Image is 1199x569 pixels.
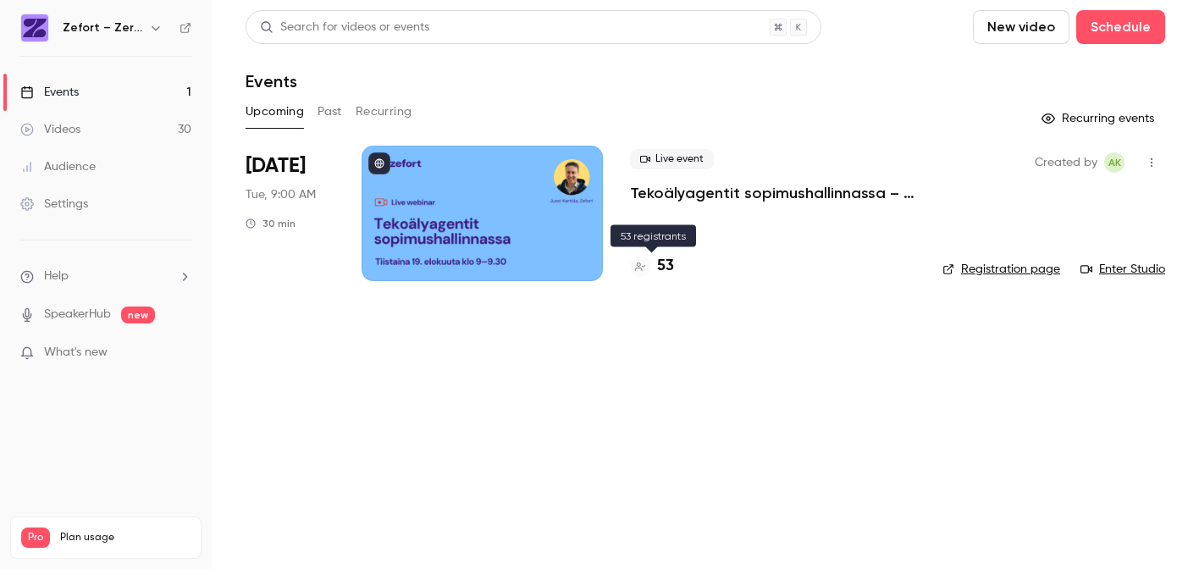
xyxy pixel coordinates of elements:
a: Enter Studio [1080,261,1165,278]
span: What's new [44,344,108,362]
button: Recurring events [1034,105,1165,132]
span: new [121,307,155,323]
div: Settings [20,196,88,213]
a: Registration page [942,261,1060,278]
div: Events [20,84,79,101]
span: Plan usage [60,531,191,544]
button: Upcoming [246,98,304,125]
a: 53 [630,255,674,278]
span: Tue, 9:00 AM [246,186,316,203]
a: SpeakerHub [44,306,111,323]
span: AK [1108,152,1121,173]
h4: 53 [657,255,674,278]
a: Tekoälyagentit sopimushallinnassa – tästä kaikki puhuvat juuri nyt [630,183,915,203]
button: Schedule [1076,10,1165,44]
li: help-dropdown-opener [20,268,191,285]
div: Videos [20,121,80,138]
span: Help [44,268,69,285]
div: Aug 19 Tue, 9:00 AM (Europe/Helsinki) [246,146,334,281]
h6: Zefort – Zero-Effort Contract Management [63,19,142,36]
span: Anna Kauppila [1104,152,1124,173]
div: 30 min [246,217,296,230]
span: [DATE] [246,152,306,180]
span: Created by [1035,152,1097,173]
img: Zefort – Zero-Effort Contract Management [21,14,48,41]
div: Audience [20,158,96,175]
button: Past [318,98,342,125]
button: Recurring [356,98,412,125]
button: New video [973,10,1069,44]
div: Search for videos or events [260,19,429,36]
h1: Events [246,71,297,91]
span: Live event [630,149,714,169]
span: Pro [21,528,50,548]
